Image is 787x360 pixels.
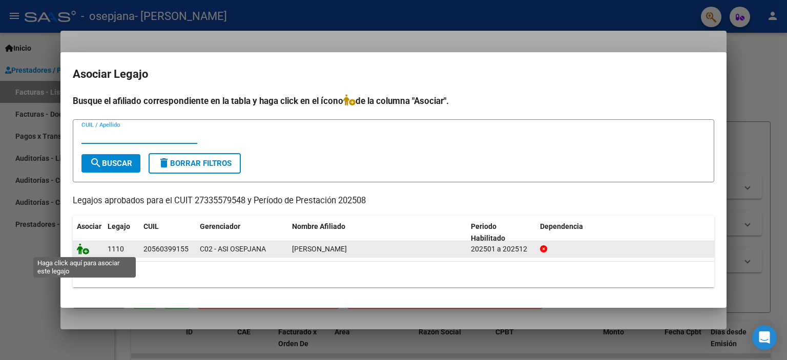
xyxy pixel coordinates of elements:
[103,216,139,249] datatable-header-cell: Legajo
[292,245,347,253] span: GIRON ORIANA ABIGAIL
[108,245,124,253] span: 1110
[73,262,714,287] div: 1 registros
[73,195,714,207] p: Legajos aprobados para el CUIT 27335579548 y Período de Prestación 202508
[158,157,170,169] mat-icon: delete
[200,245,266,253] span: C02 - ASI OSEPJANA
[108,222,130,230] span: Legajo
[752,325,777,350] div: Open Intercom Messenger
[540,222,583,230] span: Dependencia
[196,216,288,249] datatable-header-cell: Gerenciador
[90,157,102,169] mat-icon: search
[158,159,232,168] span: Borrar Filtros
[467,216,536,249] datatable-header-cell: Periodo Habilitado
[471,222,505,242] span: Periodo Habilitado
[73,216,103,249] datatable-header-cell: Asociar
[81,154,140,173] button: Buscar
[73,94,714,108] h4: Busque el afiliado correspondiente en la tabla y haga click en el ícono de la columna "Asociar".
[143,243,189,255] div: 20560399155
[292,222,345,230] span: Nombre Afiliado
[471,243,532,255] div: 202501 a 202512
[143,222,159,230] span: CUIL
[73,65,714,84] h2: Asociar Legajo
[77,222,101,230] span: Asociar
[139,216,196,249] datatable-header-cell: CUIL
[200,222,240,230] span: Gerenciador
[288,216,467,249] datatable-header-cell: Nombre Afiliado
[149,153,241,174] button: Borrar Filtros
[90,159,132,168] span: Buscar
[536,216,715,249] datatable-header-cell: Dependencia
